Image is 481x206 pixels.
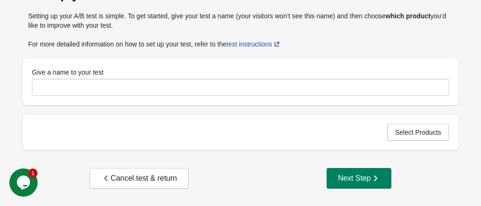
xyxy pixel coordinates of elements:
div: Next Step [338,174,380,183]
div: Cancel test & return [101,174,177,183]
p: Setting up your A/B test is simple. To get started, give your test a name (your visitors won’t se... [28,11,453,30]
strong: which product [386,12,431,20]
label: Give a name to your test [32,68,104,77]
iframe: chat widget [9,168,39,197]
p: For more detailed information on how to set up your test, refer to the [28,39,453,49]
button: Next Step [327,168,391,189]
a: test instructions [227,40,282,48]
span: Select Products [395,129,441,136]
button: Select Products [387,124,449,141]
button: Cancel test & return [90,168,189,189]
